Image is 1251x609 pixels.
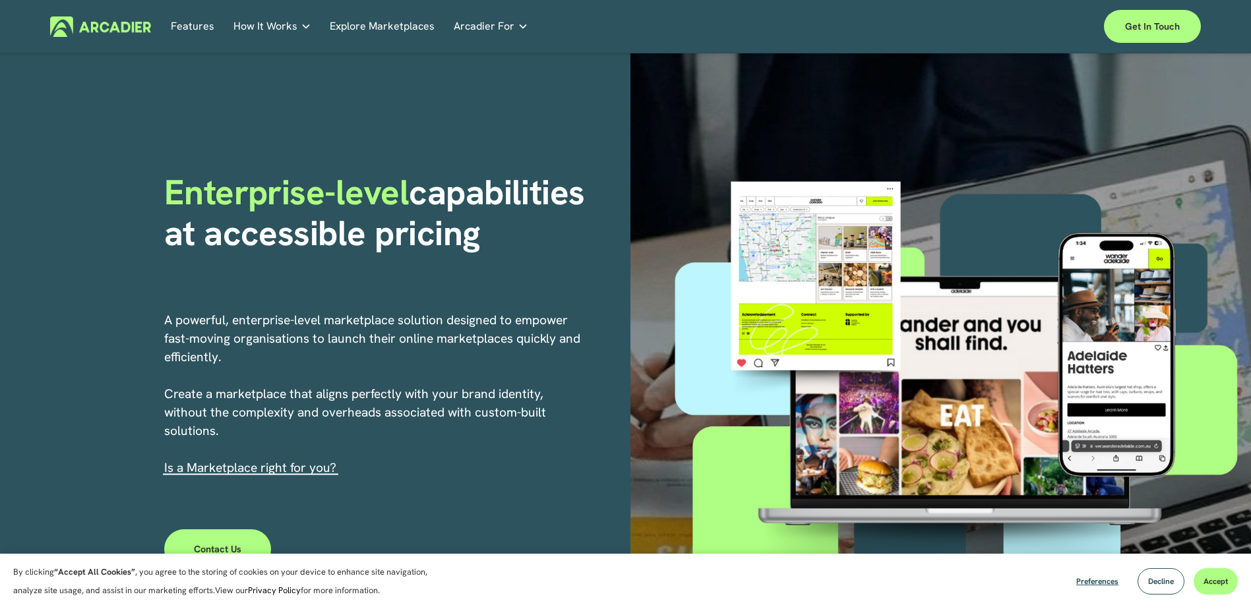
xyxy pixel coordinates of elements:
[1076,576,1118,587] span: Preferences
[164,459,336,476] span: I
[454,17,514,36] span: Arcadier For
[1185,546,1251,609] iframe: Chat Widget
[248,585,301,596] a: Privacy Policy
[54,566,135,577] strong: “Accept All Cookies”
[1104,10,1201,43] a: Get in touch
[233,16,311,37] a: folder dropdown
[164,169,410,215] span: Enterprise-level
[454,16,528,37] a: folder dropdown
[1138,568,1184,594] button: Decline
[13,563,442,600] p: By clicking , you agree to the storing of cookies on your device to enhance site navigation, anal...
[168,459,336,476] a: s a Marketplace right for you?
[164,169,594,256] strong: capabilities at accessible pricing
[171,16,214,37] a: Features
[233,17,297,36] span: How It Works
[1066,568,1128,594] button: Preferences
[1148,576,1174,587] span: Decline
[164,311,582,477] p: A powerful, enterprise-level marketplace solution designed to empower fast-moving organisations t...
[50,16,151,37] img: Arcadier
[164,529,272,569] a: Contact Us
[330,16,435,37] a: Explore Marketplaces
